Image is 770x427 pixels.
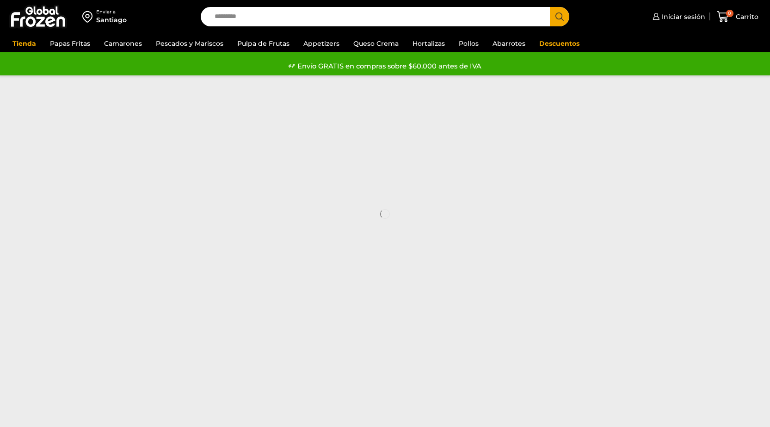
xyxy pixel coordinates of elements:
a: Descuentos [535,35,584,52]
a: Iniciar sesión [650,7,705,26]
a: Abarrotes [488,35,530,52]
a: Papas Fritas [45,35,95,52]
span: 0 [726,10,733,17]
a: Appetizers [299,35,344,52]
a: Pulpa de Frutas [233,35,294,52]
a: Pescados y Mariscos [151,35,228,52]
span: Iniciar sesión [659,12,705,21]
img: address-field-icon.svg [82,9,96,25]
a: Queso Crema [349,35,403,52]
a: Tienda [8,35,41,52]
a: Hortalizas [408,35,450,52]
div: Enviar a [96,9,127,15]
span: Carrito [733,12,758,21]
a: 0 Carrito [715,6,761,28]
div: Santiago [96,15,127,25]
a: Camarones [99,35,147,52]
a: Pollos [454,35,483,52]
button: Search button [550,7,569,26]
